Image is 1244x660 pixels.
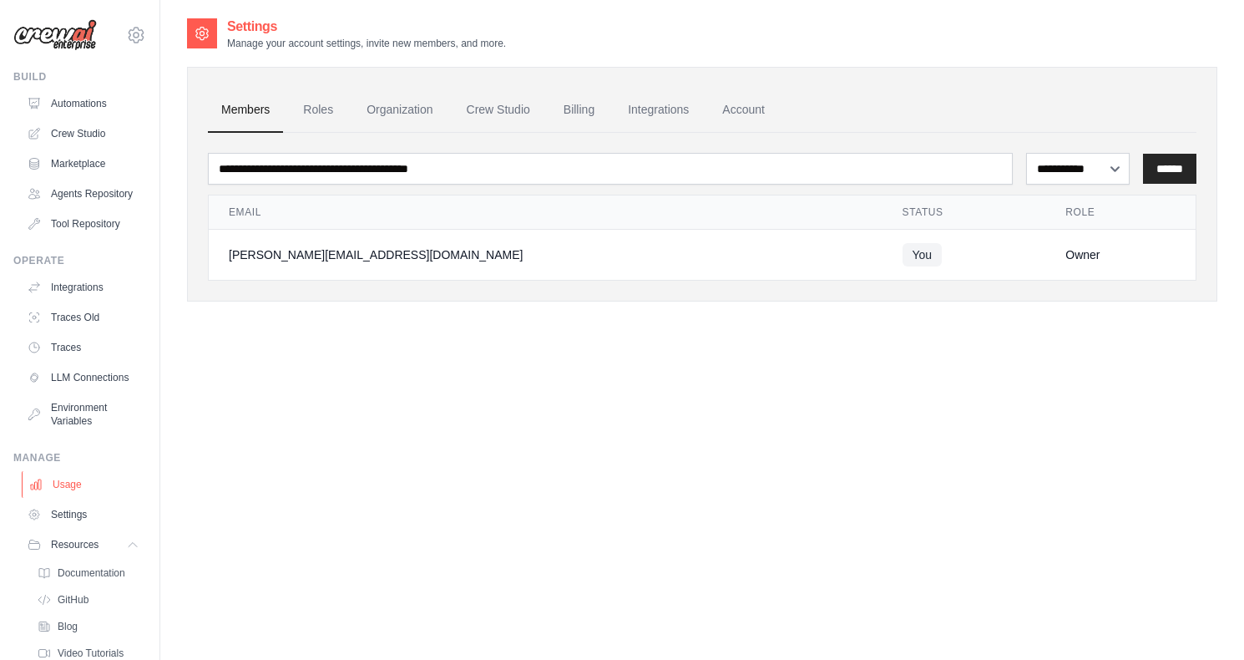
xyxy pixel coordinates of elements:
a: Roles [290,88,346,133]
a: Integrations [614,88,702,133]
a: Integrations [20,274,146,301]
a: Blog [30,615,146,638]
a: Organization [353,88,446,133]
th: Role [1045,195,1196,230]
a: Traces [20,334,146,361]
span: Resources [51,538,99,551]
p: Manage your account settings, invite new members, and more. [227,37,506,50]
div: Manage [13,451,146,465]
div: [PERSON_NAME][EMAIL_ADDRESS][DOMAIN_NAME] [229,246,862,263]
a: Documentation [30,561,146,585]
h2: Settings [227,17,506,37]
span: Documentation [58,566,125,580]
span: Video Tutorials [58,647,124,660]
a: Crew Studio [453,88,544,133]
a: Members [208,88,283,133]
a: Account [709,88,778,133]
span: Blog [58,620,78,633]
a: Crew Studio [20,120,146,147]
div: Operate [13,254,146,267]
div: Owner [1065,246,1176,263]
img: Logo [13,19,97,51]
a: Settings [20,501,146,528]
a: Billing [550,88,608,133]
th: Status [882,195,1046,230]
div: Build [13,70,146,84]
a: Agents Repository [20,180,146,207]
span: GitHub [58,593,88,607]
a: Usage [22,471,148,498]
button: Resources [20,531,146,558]
span: You [903,243,943,267]
a: GitHub [30,588,146,612]
a: Automations [20,90,146,117]
a: Traces Old [20,304,146,331]
th: Email [209,195,882,230]
a: Marketplace [20,150,146,177]
a: LLM Connections [20,364,146,391]
a: Environment Variables [20,394,146,434]
a: Tool Repository [20,211,146,237]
